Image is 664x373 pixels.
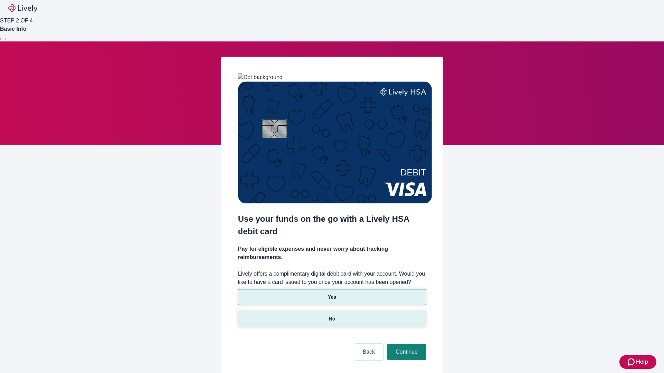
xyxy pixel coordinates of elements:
[238,82,432,203] img: Debit card
[238,270,426,286] label: Lively offers a complimentary digital debit card with your account. Would you like to have a card...
[636,358,648,366] span: Help
[628,358,636,366] svg: Zendesk support icon
[238,289,426,305] button: Yes
[238,311,426,327] button: No
[238,245,426,261] h4: Pay for eligible expenses and never worry about tracking reimbursements.
[238,213,426,238] h2: Use your funds on the go with a Lively HSA debit card
[238,73,283,82] img: Dot background
[329,315,335,323] p: No
[328,294,336,301] p: Yes
[619,355,656,369] button: Zendesk support iconHelp
[8,4,37,12] img: Lively
[387,344,426,360] button: Continue
[354,344,383,360] button: Back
